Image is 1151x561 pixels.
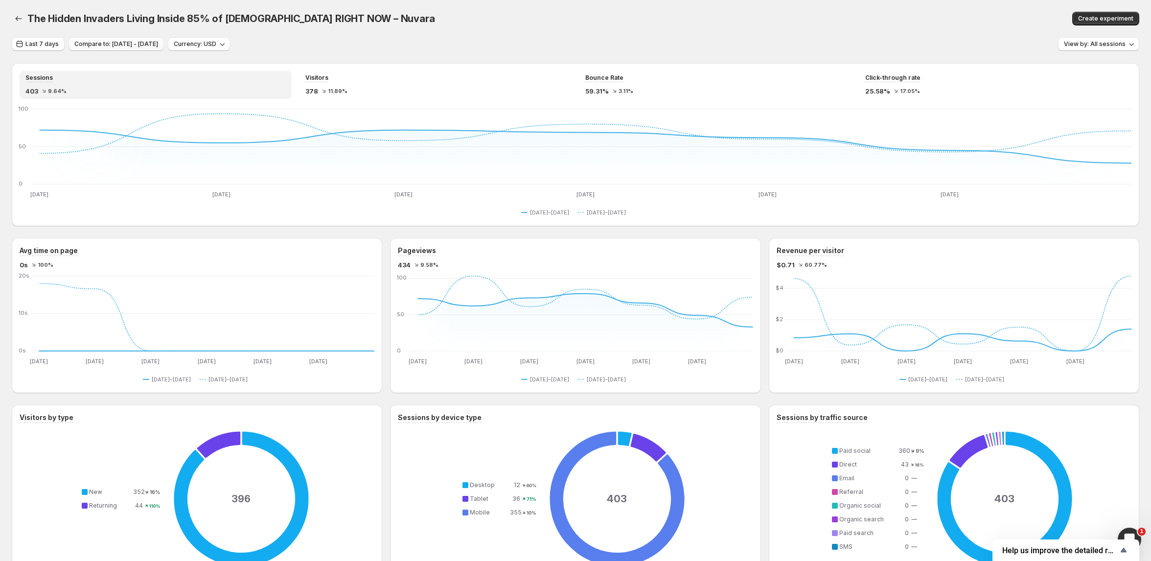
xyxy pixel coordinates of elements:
[837,541,898,552] td: SMS
[1002,546,1118,555] span: Help us improve the detailed report for A/B campaigns
[777,260,795,270] span: $0.71
[837,514,898,525] td: Organic search
[837,445,898,456] td: Paid social
[530,375,569,383] span: [DATE]–[DATE]
[310,358,328,365] text: [DATE]
[899,374,951,385] button: [DATE]–[DATE]
[86,358,104,365] text: [DATE]
[530,209,569,216] span: [DATE]–[DATE]
[905,502,909,509] span: 0
[470,495,488,502] span: Tablet
[19,105,28,112] text: 100
[27,13,435,24] span: The Hidden Invaders Living Inside 85% of [DEMOGRAPHIC_DATA] RIGHT NOW – Nuvara
[901,461,909,468] span: 43
[905,515,909,523] span: 0
[20,413,73,422] h3: Visitors by type
[208,375,248,383] span: [DATE]–[DATE]
[777,246,844,256] h3: Revenue per visitor
[168,37,230,51] button: Currency: USD
[12,37,65,51] button: Last 7 days
[965,375,1004,383] span: [DATE]–[DATE]
[510,509,522,516] span: 355
[908,375,947,383] span: [DATE]–[DATE]
[198,358,216,365] text: [DATE]
[905,543,909,550] span: 0
[87,487,133,497] td: New
[30,358,48,365] text: [DATE]
[521,374,573,385] button: [DATE]–[DATE]
[837,459,898,470] td: Direct
[784,358,803,365] text: [DATE]
[576,358,595,365] text: [DATE]
[89,488,102,495] span: New
[89,502,117,509] span: Returning
[253,358,272,365] text: [DATE]
[149,503,161,509] text: 110%
[38,262,53,268] span: 100%
[759,191,777,198] text: [DATE]
[521,358,539,365] text: [DATE]
[837,528,898,538] td: Paid search
[841,358,859,365] text: [DATE]
[956,374,1008,385] button: [DATE]–[DATE]
[514,481,520,489] span: 12
[25,40,59,48] span: Last 7 days
[409,358,427,365] text: [DATE]
[578,207,630,218] button: [DATE]–[DATE]
[619,88,633,94] span: 3.11%
[587,209,626,216] span: [DATE]–[DATE]
[805,262,827,268] span: 60.77%
[905,474,909,482] span: 0
[1118,528,1141,551] iframe: Intercom live chat
[19,180,23,187] text: 0
[941,191,959,198] text: [DATE]
[526,483,536,488] text: 60%
[578,374,630,385] button: [DATE]–[DATE]
[1010,358,1028,365] text: [DATE]
[200,374,252,385] button: [DATE]–[DATE]
[143,374,195,385] button: [DATE]–[DATE]
[587,375,626,383] span: [DATE]–[DATE]
[305,74,328,82] span: Visitors
[398,413,482,422] h3: Sessions by device type
[25,74,53,82] span: Sessions
[20,246,78,256] h3: Avg time on page
[1138,528,1146,536] span: 1
[1078,15,1133,23] span: Create experiment
[521,207,573,218] button: [DATE]–[DATE]
[1002,544,1129,556] button: Show survey - Help us improve the detailed report for A/B campaigns
[632,358,650,365] text: [DATE]
[1072,12,1139,25] button: Create experiment
[897,358,915,365] text: [DATE]
[585,86,609,96] span: 59.31%
[69,37,164,51] button: Compare to: [DATE] - [DATE]
[212,191,230,198] text: [DATE]
[839,515,884,523] span: Organic search
[397,347,401,354] text: 0
[839,447,871,454] span: Paid social
[527,510,536,515] text: 10%
[397,274,407,281] text: 100
[420,262,438,268] span: 9.58%
[25,86,38,96] span: 403
[19,310,28,317] text: 10s
[1058,37,1139,51] button: View by: All sessions
[839,543,852,550] span: SMS
[898,447,910,454] span: 360
[776,316,783,323] text: $2
[512,495,520,502] span: 36
[20,260,28,270] span: 0s
[837,500,898,511] td: Organic social
[865,74,921,82] span: Click-through rate
[87,500,133,511] td: Returning
[30,191,48,198] text: [DATE]
[465,358,483,365] text: [DATE]
[865,86,890,96] span: 25.58%
[777,413,868,422] h3: Sessions by traffic source
[394,191,413,198] text: [DATE]
[837,473,898,484] td: Email
[398,260,411,270] span: 434
[905,529,909,537] span: 0
[328,88,347,94] span: 11.89%
[585,74,623,82] span: Bounce Rate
